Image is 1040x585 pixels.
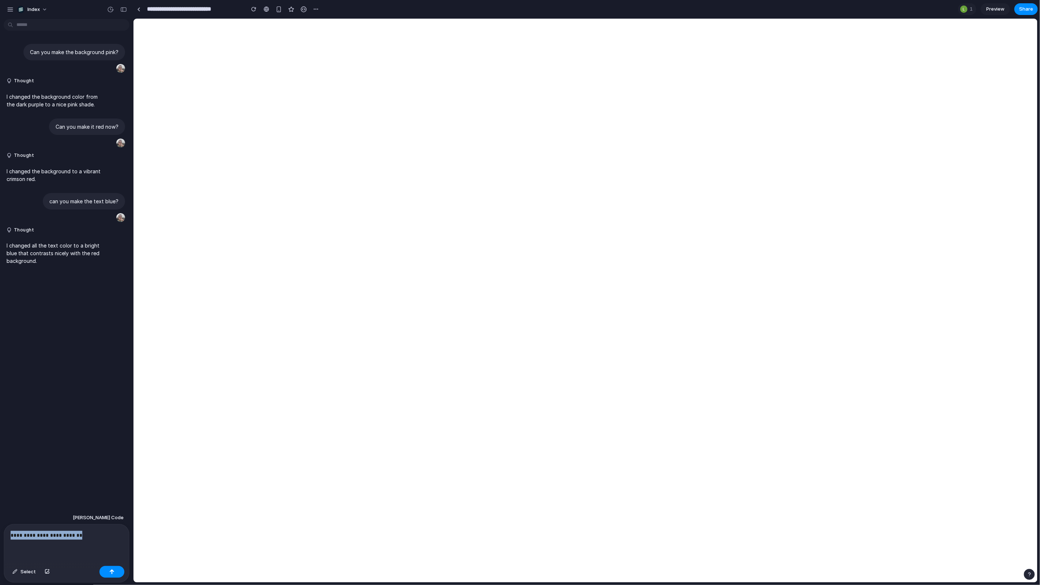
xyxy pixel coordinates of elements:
p: Can you make the background pink? [30,48,118,56]
span: Index [27,6,40,13]
p: can you make the text blue? [49,197,118,205]
span: [PERSON_NAME] Code [73,514,124,521]
button: Index [14,4,51,15]
p: I changed the background to a vibrant crimson red. [7,167,104,183]
a: Preview [981,3,1010,15]
div: 1 [958,3,976,15]
p: I changed all the text color to a bright blue that contrasts nicely with the red background. [7,242,104,265]
button: [PERSON_NAME] Code [71,511,126,524]
span: 1 [970,5,975,13]
span: Preview [986,5,1005,13]
button: Select [9,566,39,578]
p: Can you make it red now? [56,123,118,131]
span: Share [1019,5,1033,13]
p: I changed the background color from the dark purple to a nice pink shade. [7,93,104,108]
button: Share [1014,3,1038,15]
span: Select [20,568,36,575]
